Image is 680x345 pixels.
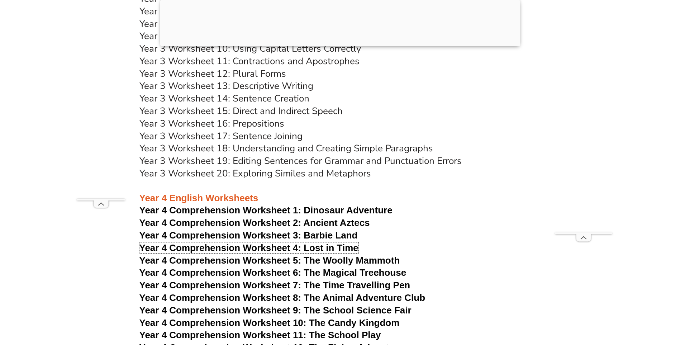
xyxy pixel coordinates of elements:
[139,280,410,290] a: Year 4 Comprehension Worksheet 7: The Time Travelling Pen
[139,230,358,241] a: Year 4 Comprehension Worksheet 3: Barbie Land
[139,30,305,42] a: Year 3 Worksheet 9: Punctuation Marks
[139,117,284,130] a: Year 3 Worksheet 16: Prepositions
[139,42,361,55] a: Year 3 Worksheet 10: Using Capital Letters Correctly
[77,17,125,199] iframe: Advertisement
[139,155,462,167] a: Year 3 Worksheet 19: Editing Sentences for Grammar and Punctuation Errors
[555,17,612,232] iframe: Advertisement
[139,205,301,216] span: Year 4 Comprehension Worksheet 1:
[139,205,393,216] a: Year 4 Comprehension Worksheet 1: Dinosaur Adventure
[139,217,370,228] a: Year 4 Comprehension Worksheet 2: Ancient Aztecs
[139,80,313,92] a: Year 3 Worksheet 13: Descriptive Writing
[139,330,381,340] a: Year 4 Comprehension Worksheet 11: The School Play
[139,55,360,67] a: Year 3 Worksheet 11: Contractions and Apostrophes
[139,142,433,155] a: Year 3 Worksheet 18: Understanding and Creating Simple Paragraphs
[304,205,392,216] span: Dinosaur Adventure
[139,305,412,316] a: Year 4 Comprehension Worksheet 9: The School Science Fair
[139,130,303,142] a: Year 3 Worksheet 17: Sentence Joining
[139,242,358,253] a: Year 4 Comprehension Worksheet 4: Lost in Time
[139,317,400,328] a: Year 4 Comprehension Worksheet 10: The Candy Kingdom
[139,255,400,266] a: Year 4 Comprehension Worksheet 5: The Woolly Mammoth
[561,264,680,345] iframe: Chat Widget
[139,267,406,278] a: Year 4 Comprehension Worksheet 6: The Magical Treehouse
[139,92,309,105] a: Year 3 Worksheet 14: Sentence Creation
[139,292,425,303] a: Year 4 Comprehension Worksheet 8: The Animal Adventure Club
[139,18,307,30] a: Year 3 Worksheet 8: Sentence Structure
[139,167,371,180] a: Year 3 Worksheet 20: Exploring Similes and Metaphors
[139,105,343,117] a: Year 3 Worksheet 15: Direct and Indirect Speech
[139,180,541,204] h3: Year 4 English Worksheets
[139,67,286,80] a: Year 3 Worksheet 12: Plural Forms
[139,5,331,18] a: Year 3 Worksheet 7: Subject-Verb Agreement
